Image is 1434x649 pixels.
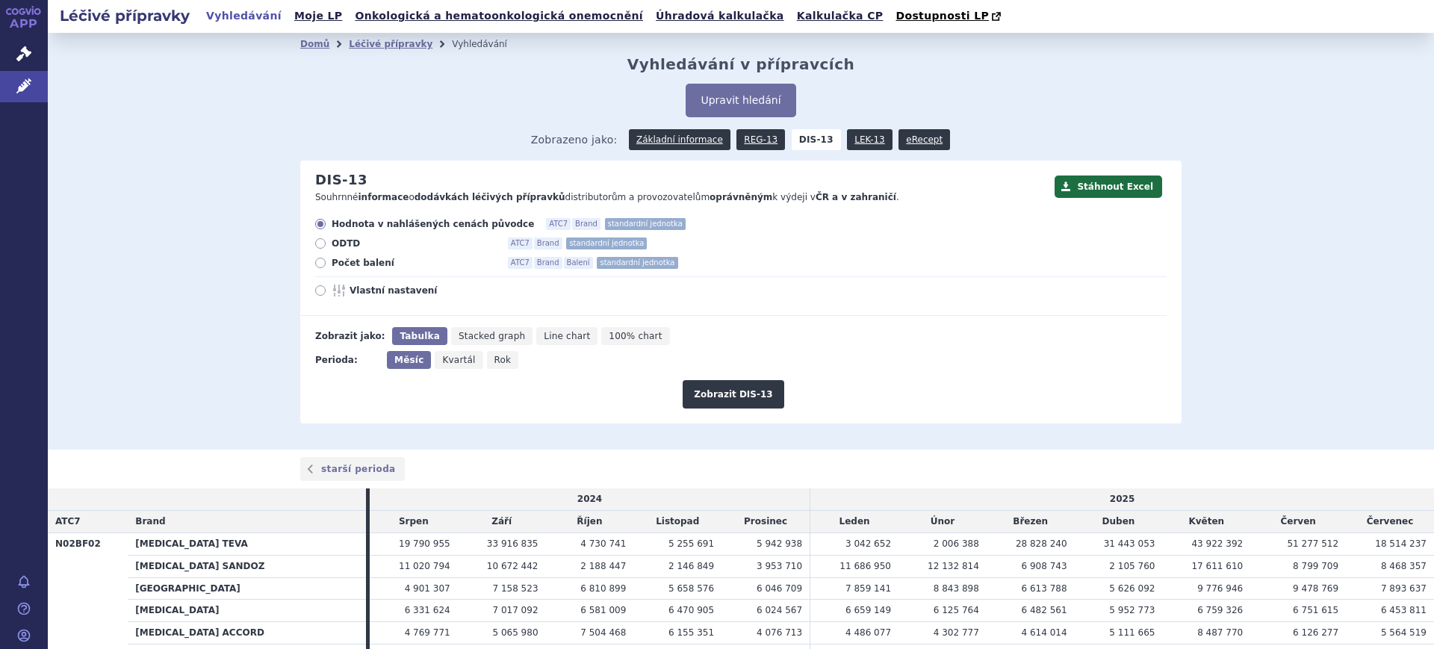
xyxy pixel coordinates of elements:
span: 3 042 652 [845,538,891,549]
span: 2 146 849 [668,561,714,571]
strong: DIS-13 [792,129,841,150]
th: [MEDICAL_DATA] [128,600,366,622]
span: 6 331 624 [405,605,450,615]
span: 6 126 277 [1293,627,1338,638]
h2: DIS-13 [315,172,367,188]
span: 6 155 351 [668,627,714,638]
span: 18 514 237 [1375,538,1427,549]
span: 4 076 713 [757,627,802,638]
h2: Vyhledávání v přípravcích [627,55,855,73]
span: 7 893 637 [1381,583,1427,594]
span: 4 614 014 [1022,627,1067,638]
span: 5 626 092 [1109,583,1155,594]
td: Srpen [370,511,458,533]
span: standardní jednotka [566,237,647,249]
td: Září [458,511,546,533]
span: Brand [135,516,165,527]
td: Březen [987,511,1075,533]
span: 6 659 149 [845,605,891,615]
span: 6 581 009 [580,605,626,615]
span: 5 564 519 [1381,627,1427,638]
span: 6 046 709 [757,583,802,594]
span: 100% chart [609,331,662,341]
span: 2 188 447 [580,561,626,571]
strong: ČR a v zahraničí [816,192,896,202]
span: 4 302 777 [934,627,979,638]
span: Line chart [544,331,590,341]
span: ATC7 [508,257,533,269]
span: Rok [494,355,512,365]
span: 5 952 773 [1109,605,1155,615]
span: Zobrazeno jako: [531,129,618,150]
td: Říjen [546,511,634,533]
span: 6 751 615 [1293,605,1338,615]
span: Stacked graph [459,331,525,341]
span: ATC7 [508,237,533,249]
td: Únor [898,511,987,533]
span: 5 065 980 [492,627,538,638]
td: 2024 [370,488,810,510]
span: 9 478 769 [1293,583,1338,594]
span: 17 611 610 [1191,561,1243,571]
span: 7 859 141 [845,583,891,594]
span: 31 443 053 [1104,538,1155,549]
a: LEK-13 [847,129,892,150]
span: Brand [572,218,600,230]
span: 10 672 442 [487,561,538,571]
li: Vyhledávání [452,33,527,55]
td: 2025 [810,488,1434,510]
a: Léčivé přípravky [349,39,432,49]
button: Stáhnout Excel [1055,176,1162,198]
span: ODTD [332,237,496,249]
span: 51 277 512 [1287,538,1338,549]
span: Dostupnosti LP [896,10,989,22]
a: Onkologická a hematoonkologická onemocnění [350,6,648,26]
span: 19 790 955 [399,538,450,549]
span: 4 486 077 [845,627,891,638]
span: 8 843 898 [934,583,979,594]
th: [MEDICAL_DATA] TEVA [128,532,366,555]
a: Vyhledávání [202,6,286,26]
span: Kvartál [442,355,475,365]
a: REG-13 [736,129,785,150]
span: 7 504 468 [580,627,626,638]
span: 3 953 710 [757,561,802,571]
span: 5 942 938 [757,538,802,549]
span: Tabulka [400,331,439,341]
span: 6 024 567 [757,605,802,615]
span: 6 482 561 [1022,605,1067,615]
span: 4 901 307 [405,583,450,594]
span: 4 769 771 [405,627,450,638]
span: 12 132 814 [928,561,979,571]
span: 6 453 811 [1381,605,1427,615]
span: 9 776 946 [1197,583,1243,594]
span: Hodnota v nahlášených cenách původce [332,218,534,230]
th: [MEDICAL_DATA] ACCORD [128,622,366,645]
span: 5 255 691 [668,538,714,549]
td: Květen [1162,511,1250,533]
div: Zobrazit jako: [315,327,385,345]
th: [GEOGRAPHIC_DATA] [128,577,366,600]
td: Červen [1250,511,1346,533]
strong: dodávkách léčivých přípravků [415,192,565,202]
td: Červenec [1346,511,1434,533]
span: 2 105 760 [1109,561,1155,571]
span: 5 111 665 [1109,627,1155,638]
a: Kalkulačka CP [792,6,888,26]
span: 6 908 743 [1022,561,1067,571]
td: Leden [810,511,898,533]
span: Měsíc [394,355,423,365]
span: Počet balení [332,257,496,269]
span: Brand [534,257,562,269]
span: 4 730 741 [580,538,626,549]
span: ATC7 [55,516,81,527]
span: 33 916 835 [487,538,538,549]
td: Duben [1075,511,1163,533]
th: [MEDICAL_DATA] SANDOZ [128,555,366,577]
a: starší perioda [300,457,405,481]
td: Listopad [633,511,721,533]
td: Prosinec [721,511,810,533]
span: 6 613 788 [1022,583,1067,594]
span: standardní jednotka [597,257,677,269]
span: 11 020 794 [399,561,450,571]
